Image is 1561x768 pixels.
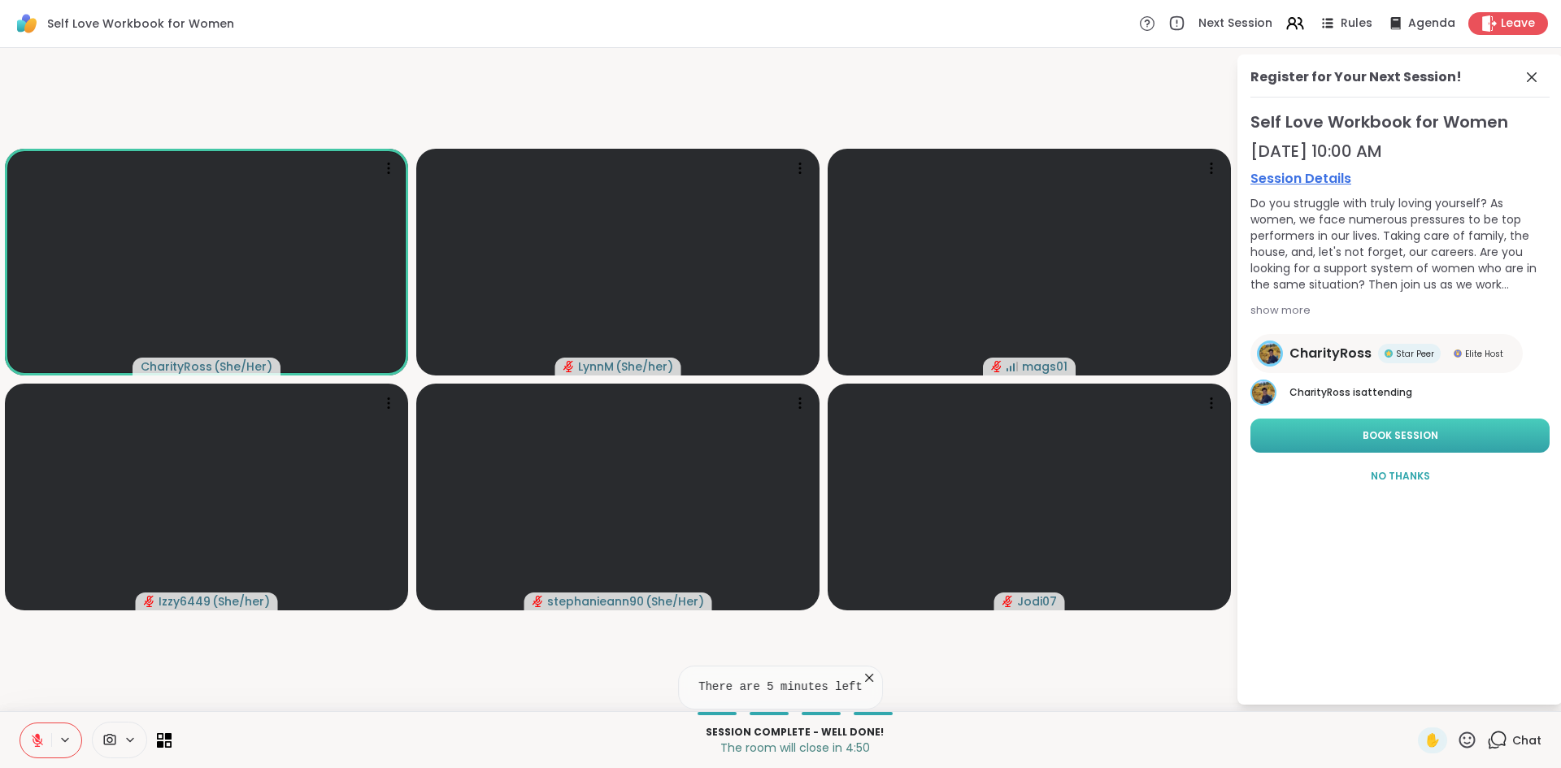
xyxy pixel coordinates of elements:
span: Book Session [1363,428,1438,443]
span: Self Love Workbook for Women [1250,111,1550,133]
img: Elite Host [1454,349,1462,358]
span: Rules [1341,15,1372,32]
span: audio-muted [533,596,544,607]
span: CharityRoss [1289,385,1350,399]
div: Register for Your Next Session! [1250,67,1462,87]
span: audio-muted [1002,596,1014,607]
div: Do you struggle with truly loving yourself? As women, we face numerous pressures to be top perfor... [1250,195,1550,293]
span: Elite Host [1465,348,1503,360]
div: show more [1250,302,1550,319]
span: ✋ [1424,731,1441,750]
span: LynnM [578,358,614,375]
span: Star Peer [1396,348,1434,360]
img: ShareWell Logomark [13,10,41,37]
a: CharityRossCharityRossStar PeerStar PeerElite HostElite Host [1250,334,1523,373]
img: CharityRoss [1259,343,1281,364]
span: ( She/her ) [212,593,270,610]
button: Book Session [1250,419,1550,453]
span: audio-muted [144,596,155,607]
span: CharityRoss [1289,344,1372,363]
span: mags01 [1022,358,1067,375]
pre: There are 5 minutes left [698,679,863,696]
span: Self Love Workbook for Women [47,15,234,32]
button: No Thanks [1250,459,1550,493]
span: No Thanks [1371,469,1430,484]
span: Chat [1512,732,1541,748]
span: Jodi07 [1017,593,1057,610]
span: ( She/Her ) [214,358,272,375]
img: Star Peer [1385,349,1393,358]
span: audio-muted [991,361,1002,372]
div: [DATE] 10:00 AM [1250,140,1550,163]
span: Izzy6449 [159,593,211,610]
p: The room will close in 4:50 [181,740,1408,756]
p: Session Complete - well done! [181,725,1408,740]
span: stephanieann90 [547,593,644,610]
span: CharityRoss [141,358,212,375]
span: ( She/her ) [615,358,673,375]
img: CharityRoss [1252,381,1275,404]
p: is attending [1289,385,1550,400]
span: Leave [1501,15,1535,32]
span: ( She/Her ) [646,593,704,610]
span: audio-muted [563,361,575,372]
span: Agenda [1408,15,1455,32]
span: Next Session [1198,15,1272,32]
a: Session Details [1250,169,1550,189]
